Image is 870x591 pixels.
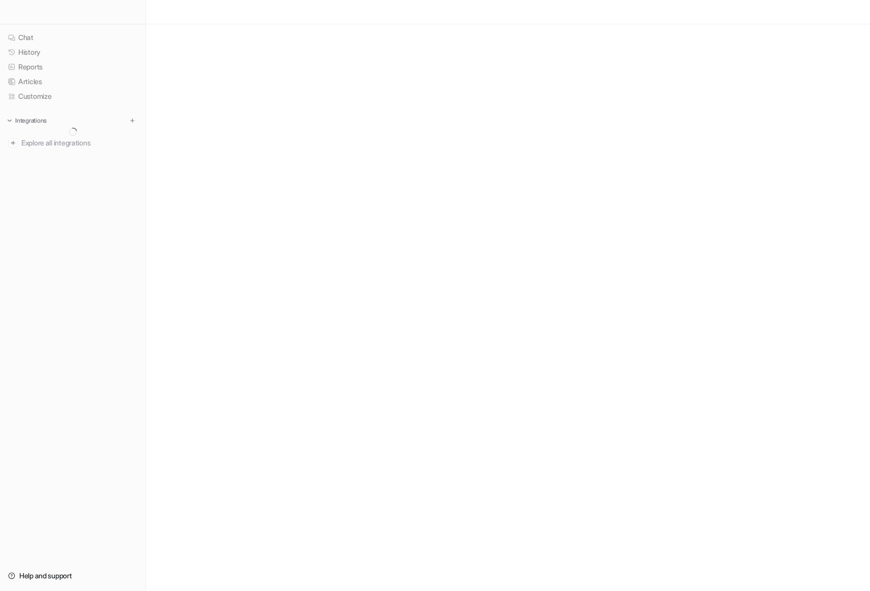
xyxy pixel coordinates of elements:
[8,138,18,148] img: explore all integrations
[15,117,47,125] p: Integrations
[129,117,136,124] img: menu_add.svg
[4,116,50,126] button: Integrations
[4,30,142,45] a: Chat
[4,45,142,59] a: History
[4,89,142,103] a: Customize
[4,75,142,89] a: Articles
[4,569,142,583] a: Help and support
[4,60,142,74] a: Reports
[21,135,137,151] span: Explore all integrations
[4,136,142,150] a: Explore all integrations
[6,117,13,124] img: expand menu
